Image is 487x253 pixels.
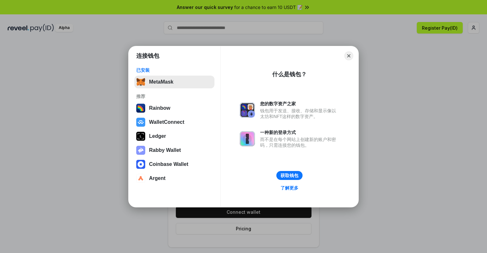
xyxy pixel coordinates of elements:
button: Argent [134,172,214,185]
img: svg+xml,%3Csvg%20fill%3D%22none%22%20height%3D%2233%22%20viewBox%3D%220%200%2035%2033%22%20width%... [136,78,145,86]
div: 已安装 [136,67,213,73]
button: Rabby Wallet [134,144,214,157]
div: Argent [149,175,166,181]
img: svg+xml,%3Csvg%20xmlns%3D%22http%3A%2F%2Fwww.w3.org%2F2000%2Fsvg%22%20fill%3D%22none%22%20viewBox... [240,102,255,118]
h1: 连接钱包 [136,52,159,60]
div: Rainbow [149,105,170,111]
div: 一种新的登录方式 [260,130,339,135]
div: MetaMask [149,79,173,85]
img: svg+xml,%3Csvg%20xmlns%3D%22http%3A%2F%2Fwww.w3.org%2F2000%2Fsvg%22%20fill%3D%22none%22%20viewBox... [240,131,255,146]
div: 而不是在每个网站上创建新的账户和密码，只需连接您的钱包。 [260,137,339,148]
button: MetaMask [134,76,214,88]
div: 推荐 [136,93,213,99]
div: 钱包用于发送、接收、存储和显示像以太坊和NFT这样的数字资产。 [260,108,339,119]
div: 什么是钱包？ [272,71,307,78]
button: WalletConnect [134,116,214,129]
button: Coinbase Wallet [134,158,214,171]
button: Rainbow [134,102,214,115]
button: 获取钱包 [276,171,303,180]
img: svg+xml,%3Csvg%20width%3D%2228%22%20height%3D%2228%22%20viewBox%3D%220%200%2028%2028%22%20fill%3D... [136,160,145,169]
img: svg+xml,%3Csvg%20width%3D%22120%22%20height%3D%22120%22%20viewBox%3D%220%200%20120%20120%22%20fil... [136,104,145,113]
div: 获取钱包 [281,173,298,178]
div: Ledger [149,133,166,139]
div: WalletConnect [149,119,184,125]
div: Coinbase Wallet [149,161,188,167]
img: svg+xml,%3Csvg%20xmlns%3D%22http%3A%2F%2Fwww.w3.org%2F2000%2Fsvg%22%20fill%3D%22none%22%20viewBox... [136,146,145,155]
a: 了解更多 [277,184,302,192]
button: Ledger [134,130,214,143]
button: Close [344,51,353,60]
div: 了解更多 [281,185,298,191]
div: 您的数字资产之家 [260,101,339,107]
img: svg+xml,%3Csvg%20width%3D%2228%22%20height%3D%2228%22%20viewBox%3D%220%200%2028%2028%22%20fill%3D... [136,174,145,183]
div: Rabby Wallet [149,147,181,153]
img: svg+xml,%3Csvg%20xmlns%3D%22http%3A%2F%2Fwww.w3.org%2F2000%2Fsvg%22%20width%3D%2228%22%20height%3... [136,132,145,141]
img: svg+xml,%3Csvg%20width%3D%2228%22%20height%3D%2228%22%20viewBox%3D%220%200%2028%2028%22%20fill%3D... [136,118,145,127]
